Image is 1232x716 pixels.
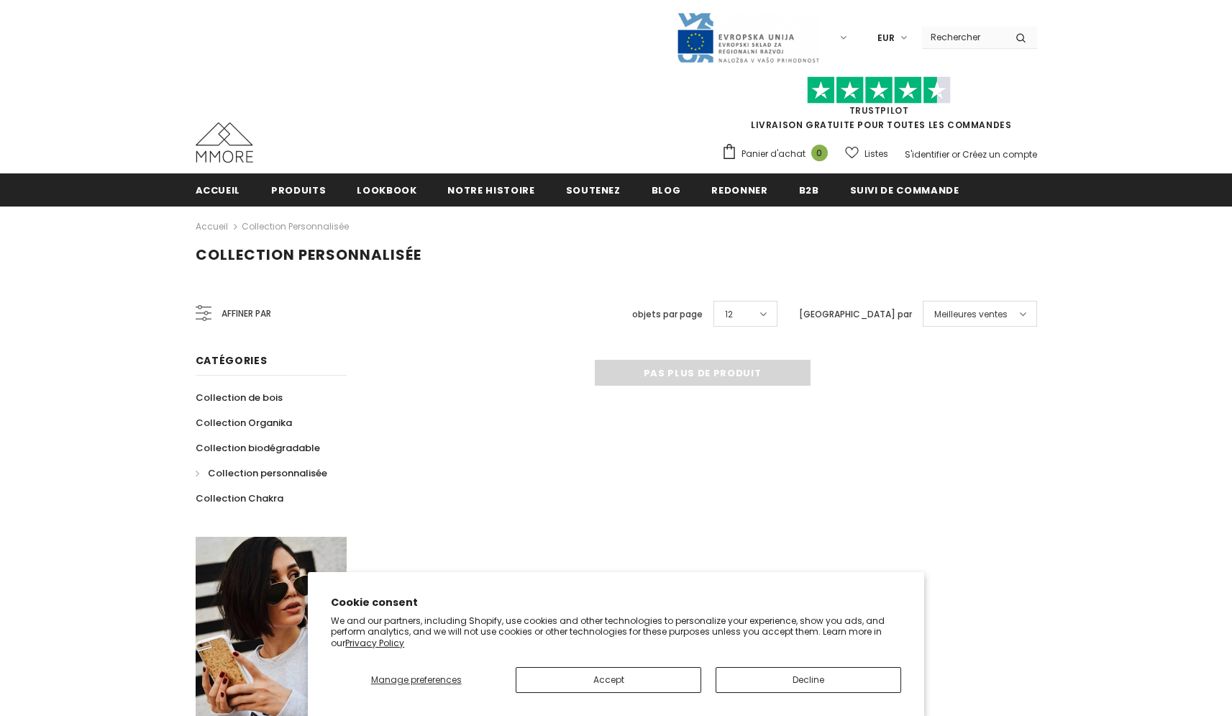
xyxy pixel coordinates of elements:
span: Redonner [711,183,767,197]
a: Lookbook [357,173,416,206]
span: or [952,148,960,160]
span: Collection personnalisée [208,466,327,480]
span: Suivi de commande [850,183,959,197]
h2: Cookie consent [331,595,901,610]
a: Suivi de commande [850,173,959,206]
a: Listes [845,141,888,166]
span: Listes [864,147,888,161]
span: Panier d'achat [742,147,806,161]
span: Blog [652,183,681,197]
a: Collection Organika [196,410,292,435]
span: Manage preferences [371,674,462,686]
span: Collection Organika [196,416,292,430]
a: Collection personnalisée [242,220,349,232]
span: EUR [877,31,895,45]
img: Javni Razpis [676,12,820,64]
span: Notre histoire [447,183,534,197]
span: Produits [271,183,326,197]
a: Privacy Policy [345,637,404,649]
a: Collection biodégradable [196,435,320,461]
span: LIVRAISON GRATUITE POUR TOUTES LES COMMANDES [721,83,1037,131]
a: soutenez [566,173,621,206]
a: Accueil [196,173,241,206]
a: Produits [271,173,326,206]
span: Collection de bois [196,391,283,404]
span: soutenez [566,183,621,197]
span: Collection biodégradable [196,441,320,455]
button: Accept [516,667,701,693]
span: Affiner par [222,306,271,322]
button: Manage preferences [331,667,501,693]
input: Search Site [922,27,1005,47]
span: Lookbook [357,183,416,197]
span: B2B [799,183,819,197]
a: Redonner [711,173,767,206]
span: Catégories [196,353,268,368]
button: Decline [716,667,901,693]
span: 12 [725,307,733,322]
a: Collection Chakra [196,486,283,511]
a: S'identifier [905,148,949,160]
a: TrustPilot [849,104,909,117]
a: B2B [799,173,819,206]
label: objets par page [632,307,703,322]
a: Panier d'achat 0 [721,143,835,165]
a: Notre histoire [447,173,534,206]
span: Collection Chakra [196,491,283,505]
span: 0 [811,145,828,161]
img: Cas MMORE [196,122,253,163]
a: Collection de bois [196,385,283,410]
a: Créez un compte [962,148,1037,160]
a: Blog [652,173,681,206]
a: Accueil [196,218,228,235]
a: Javni Razpis [676,31,820,43]
p: We and our partners, including Shopify, use cookies and other technologies to personalize your ex... [331,615,901,649]
img: Faites confiance aux étoiles pilotes [807,76,951,104]
label: [GEOGRAPHIC_DATA] par [799,307,912,322]
span: Collection personnalisée [196,245,421,265]
span: Accueil [196,183,241,197]
span: Meilleures ventes [934,307,1008,322]
a: Collection personnalisée [196,461,327,486]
